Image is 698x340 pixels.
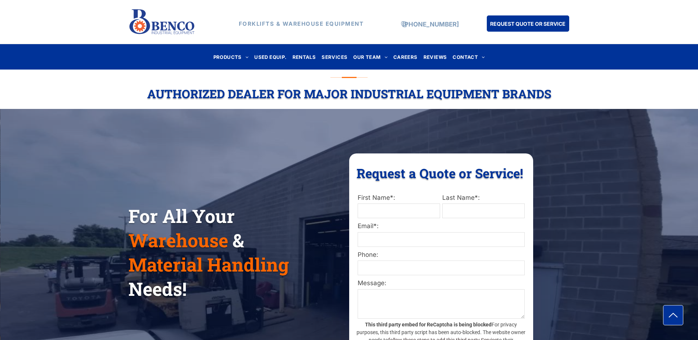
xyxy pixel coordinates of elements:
label: First Name*: [358,193,440,203]
a: REVIEWS [421,52,450,62]
span: Material Handling [128,252,289,277]
a: [PHONE_NUMBER] [402,21,459,28]
span: REQUEST QUOTE OR SERVICE [490,17,566,31]
span: Warehouse [128,228,228,252]
span: Request a Quote or Service! [357,164,523,181]
label: Email*: [358,222,525,231]
a: REQUEST QUOTE OR SERVICE [487,15,569,32]
a: OUR TEAM [350,52,390,62]
label: Message: [358,279,525,288]
a: USED EQUIP. [251,52,289,62]
span: For All Your [128,204,235,228]
a: CONTACT [450,52,488,62]
span: & [233,228,244,252]
label: Phone: [358,250,525,260]
strong: FORKLIFTS & WAREHOUSE EQUIPMENT [239,20,364,27]
a: CAREERS [390,52,421,62]
a: PRODUCTS [210,52,252,62]
label: Last Name*: [442,193,525,203]
span: Authorized Dealer For Major Industrial Equipment Brands [147,86,551,102]
span: Needs! [128,277,187,301]
a: SERVICES [319,52,350,62]
strong: This third party embed for ReCaptcha is being blocked [365,322,492,327]
a: RENTALS [290,52,319,62]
